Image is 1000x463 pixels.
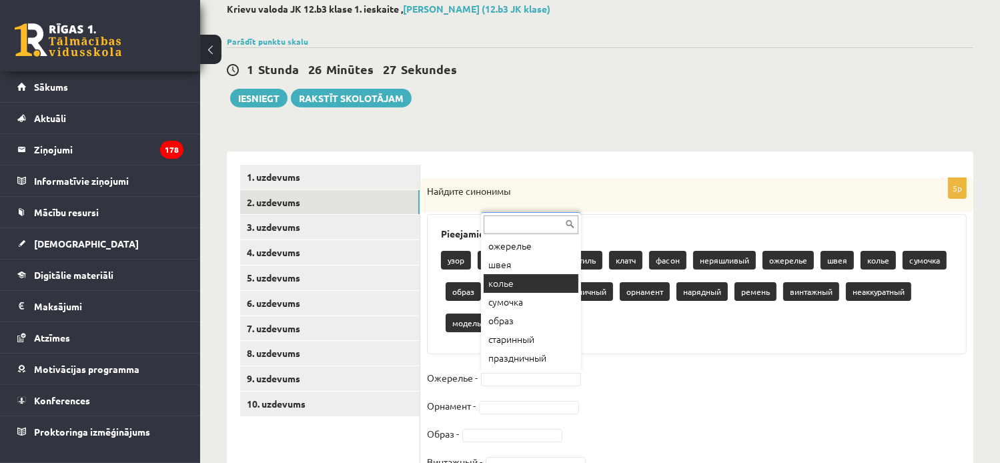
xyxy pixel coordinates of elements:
div: орнамент [484,368,578,386]
div: старинный [484,330,578,349]
div: колье [484,274,578,293]
div: образ [484,312,578,330]
div: праздничный [484,349,578,368]
div: ожерелье [484,237,578,256]
div: швея [484,256,578,274]
div: сумочка [484,293,578,312]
